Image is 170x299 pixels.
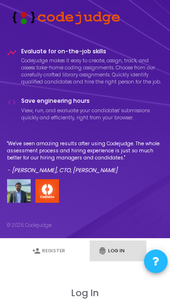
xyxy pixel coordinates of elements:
div: © 2025 Codejudge [7,222,51,229]
p: View, run, and evaluate your candidates’ submissions quickly and efficiently, right from your bro... [21,107,163,121]
i: fingerprint [98,247,107,255]
i: timeline [7,48,17,58]
i: code [7,98,17,107]
h3: Log In [9,287,161,299]
h4: Save engineering hours [21,98,163,104]
a: person_addRegister [24,241,80,261]
p: Codejudge makes it easy to create, assign, track, and assess take-home coding assignments. Choose... [21,57,163,85]
i: person_add [32,247,41,255]
a: fingerprintLog In [90,241,146,261]
p: "We've seen amazing results after using Codejudge. The whole assessment process and hiring experi... [7,140,163,161]
h4: Evaluate for on-the-job skills [21,48,163,55]
em: - [PERSON_NAME], CTO, [PERSON_NAME] [7,166,118,174]
img: company-logo [35,179,59,203]
img: user image [7,179,31,203]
